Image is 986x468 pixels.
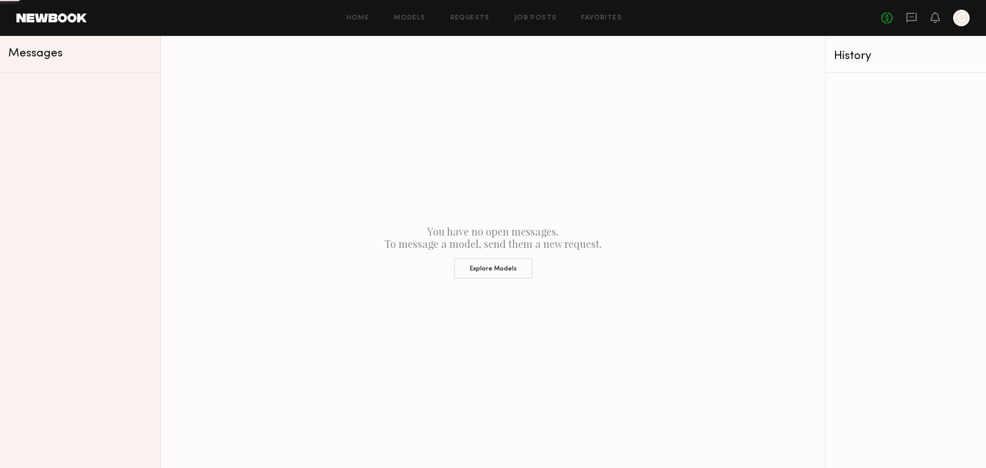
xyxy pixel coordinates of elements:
div: You have no open messages. To message a model, send them a new request. [161,36,825,468]
a: Job Posts [515,15,557,22]
a: Explore Models [169,250,817,279]
a: Models [394,15,425,22]
a: C [953,10,970,26]
a: Requests [450,15,490,22]
div: History [834,50,978,62]
a: Home [347,15,370,22]
button: Explore Models [454,258,533,279]
a: Favorites [581,15,622,22]
span: Messages [8,48,63,60]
